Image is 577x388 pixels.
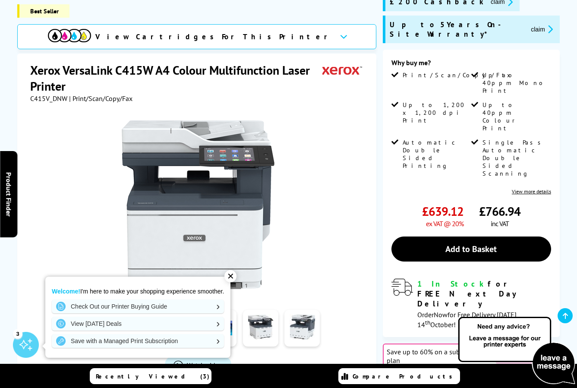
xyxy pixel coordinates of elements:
[52,334,224,348] a: Save with a Managed Print Subscription
[52,317,224,331] a: View [DATE] Deals
[417,279,488,289] span: 1 In Stock
[114,120,283,289] img: Xerox VersaLink C415W
[90,368,211,384] a: Recently Viewed (3)
[512,188,551,195] a: View more details
[48,29,91,42] img: View Cartridges
[491,219,509,228] span: inc VAT
[52,300,224,313] a: Check Out our Printer Buying Guide
[426,219,463,228] span: ex VAT @ 20%
[95,32,333,41] span: View Cartridges For This Printer
[30,62,322,94] h1: Xerox VersaLink C415W A4 Colour Multifunction Laser Printer
[52,287,224,295] p: I'm here to make your shopping experience smoother.
[13,329,22,338] div: 3
[224,270,236,282] div: ✕
[387,347,494,365] span: Save up to 60% on a subscription plan
[422,203,463,219] span: £639.12
[479,203,520,219] span: £766.94
[390,20,524,39] span: Up to 5 Years On-Site Warranty*
[456,315,577,386] img: Open Live Chat window
[482,71,549,95] span: Up to 40ppm Mono Print
[425,319,430,326] sup: th
[403,71,514,79] span: Print/Scan/Copy/Fax
[403,101,470,124] span: Up to 1,200 x 1,200 dpi Print
[482,101,549,132] span: Up to 40ppm Colour Print
[17,4,69,18] span: Best Seller
[417,310,517,329] span: Order for Free Delivery [DATE] 14 October!
[482,139,549,177] span: Single Pass Automatic Double Sided Scanning
[417,279,551,309] div: for FREE Next Day Delivery
[338,368,460,384] a: Compare Products
[528,24,555,34] button: promo-description
[30,94,67,103] span: C415V_DNW
[4,172,13,216] span: Product Finder
[322,62,362,78] img: Xerox
[391,279,551,328] div: modal_delivery
[96,372,210,380] span: Recently Viewed (3)
[353,372,457,380] span: Compare Products
[434,310,448,319] span: Now
[52,288,80,295] strong: Welcome!
[403,139,470,170] span: Automatic Double Sided Printing
[69,94,132,103] span: | Print/Scan/Copy/Fax
[391,237,551,262] a: Add to Basket
[187,361,223,369] span: Watch video
[391,58,551,71] div: Why buy me?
